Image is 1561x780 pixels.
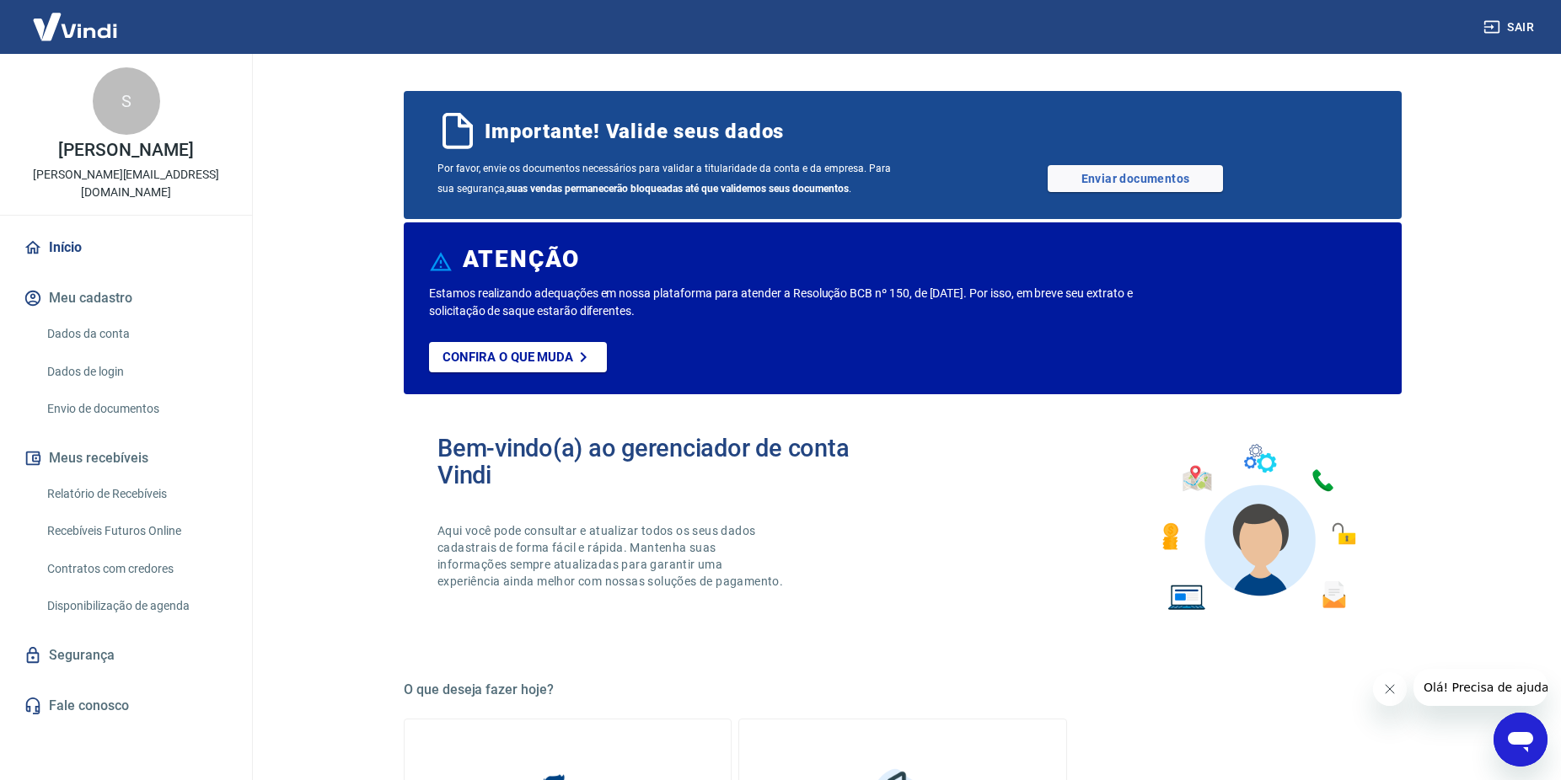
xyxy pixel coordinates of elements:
button: Sair [1480,12,1541,43]
a: Enviar documentos [1048,165,1223,192]
a: Envio de documentos [40,392,232,426]
h6: ATENÇÃO [463,251,580,268]
a: Confira o que muda [429,342,607,372]
a: Disponibilização de agenda [40,589,232,623]
a: Fale conosco [20,687,232,724]
iframe: Fechar mensagem [1373,672,1407,706]
span: Por favor, envie os documentos necessários para validar a titularidade da conta e da empresa. Par... [437,158,903,199]
h2: Bem-vindo(a) ao gerenciador de conta Vindi [437,435,903,489]
p: [PERSON_NAME] [58,142,193,159]
a: Relatório de Recebíveis [40,477,232,511]
iframe: Botão para abrir a janela de mensagens [1494,713,1548,767]
p: [PERSON_NAME][EMAIL_ADDRESS][DOMAIN_NAME] [13,166,239,201]
div: S [93,67,160,135]
img: Imagem de um avatar masculino com diversos icones exemplificando as funcionalidades do gerenciado... [1147,435,1368,621]
a: Dados da conta [40,317,232,351]
a: Início [20,229,232,266]
button: Meu cadastro [20,280,232,317]
span: Importante! Valide seus dados [485,118,784,145]
iframe: Mensagem da empresa [1413,669,1548,706]
img: Vindi [20,1,130,52]
p: Estamos realizando adequações em nossa plataforma para atender a Resolução BCB nº 150, de [DATE].... [429,285,1187,320]
h5: O que deseja fazer hoje? [404,681,1402,698]
a: Recebíveis Futuros Online [40,514,232,548]
a: Dados de login [40,355,232,389]
p: Confira o que muda [443,350,573,365]
p: Aqui você pode consultar e atualizar todos os seus dados cadastrais de forma fácil e rápida. Mant... [437,522,786,590]
button: Meus recebíveis [20,440,232,477]
span: Olá! Precisa de ajuda? [10,12,142,25]
a: Segurança [20,637,232,674]
b: suas vendas permanecerão bloqueadas até que validemos seus documentos [507,183,849,195]
a: Contratos com credores [40,552,232,586]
